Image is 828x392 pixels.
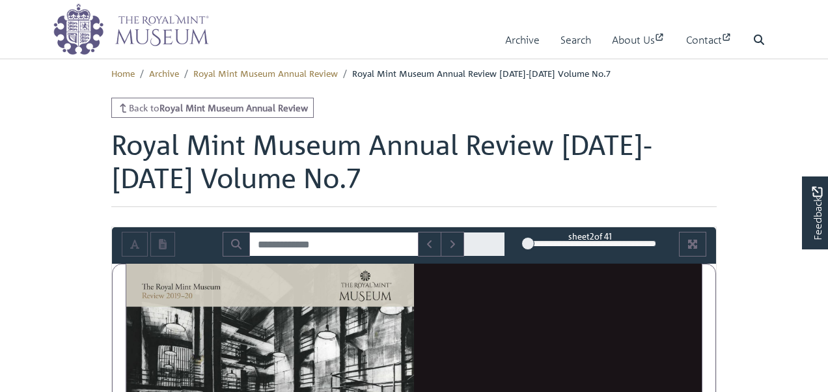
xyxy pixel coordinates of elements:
a: Archive [149,67,179,79]
a: Back toRoyal Mint Museum Annual Review [111,98,314,118]
a: Home [111,67,135,79]
a: Contact [686,21,732,59]
a: Search [560,21,591,59]
strong: Royal Mint Museum Annual Review [159,102,308,113]
a: About Us [612,21,665,59]
div: sheet of 41 [525,230,656,242]
button: Previous Match [418,232,441,257]
span: Feedback [809,186,825,240]
span: Royal Mint Museum Annual Review [DATE]-[DATE] Volume No.7 [352,67,611,79]
button: Full screen mode [679,232,706,257]
button: Next Match [441,232,464,257]
h1: Royal Mint Museum Annual Review [DATE]-[DATE] Volume No.7 [111,128,717,207]
button: Open transcription window [150,232,175,257]
a: Would you like to provide feedback? [802,176,828,249]
button: Search [223,232,250,257]
span: 2 [590,231,594,242]
a: Royal Mint Museum Annual Review [193,67,338,79]
button: Toggle text selection (Alt+T) [122,232,148,257]
input: Search for [249,232,419,257]
img: logo_wide.png [53,3,209,55]
a: Archive [505,21,540,59]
